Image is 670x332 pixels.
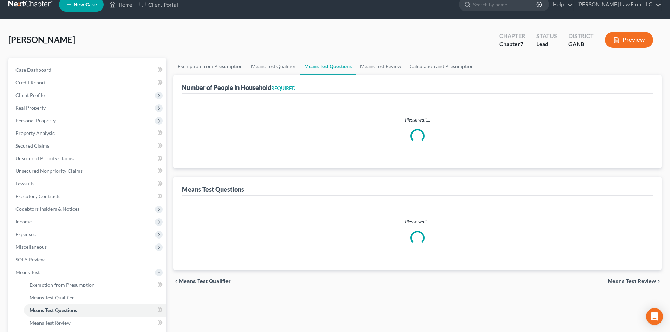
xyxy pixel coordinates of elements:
[15,256,45,262] span: SOFA Review
[15,269,40,275] span: Means Test
[10,253,166,266] a: SOFA Review
[15,168,83,174] span: Unsecured Nonpriority Claims
[30,320,71,326] span: Means Test Review
[10,190,166,203] a: Executory Contracts
[15,117,56,123] span: Personal Property
[271,85,296,91] span: REQUIRED
[10,64,166,76] a: Case Dashboard
[536,40,557,48] div: Lead
[24,291,166,304] a: Means Test Qualifier
[173,279,231,284] button: chevron_left Means Test Qualifier
[10,139,166,152] a: Secured Claims
[8,34,75,45] span: [PERSON_NAME]
[10,165,166,177] a: Unsecured Nonpriority Claims
[605,32,653,48] button: Preview
[406,58,478,75] a: Calculation and Presumption
[74,2,97,7] span: New Case
[15,231,36,237] span: Expenses
[173,279,179,284] i: chevron_left
[15,67,51,73] span: Case Dashboard
[182,185,244,194] div: Means Test Questions
[300,58,356,75] a: Means Test Questions
[568,40,594,48] div: GANB
[15,219,32,224] span: Income
[656,279,662,284] i: chevron_right
[15,181,34,187] span: Lawsuits
[30,307,77,313] span: Means Test Questions
[182,83,296,92] div: Number of People in Household
[608,279,656,284] span: Means Test Review
[247,58,300,75] a: Means Test Qualifier
[15,105,46,111] span: Real Property
[30,282,95,288] span: Exemption from Presumption
[15,130,55,136] span: Property Analysis
[30,294,74,300] span: Means Test Qualifier
[187,116,647,123] p: Please wait...
[499,40,525,48] div: Chapter
[15,155,74,161] span: Unsecured Priority Claims
[10,76,166,89] a: Credit Report
[15,206,79,212] span: Codebtors Insiders & Notices
[179,279,231,284] span: Means Test Qualifier
[15,92,45,98] span: Client Profile
[10,127,166,139] a: Property Analysis
[15,79,46,85] span: Credit Report
[568,32,594,40] div: District
[499,32,525,40] div: Chapter
[608,279,662,284] button: Means Test Review chevron_right
[536,32,557,40] div: Status
[173,58,247,75] a: Exemption from Presumption
[15,244,47,250] span: Miscellaneous
[24,279,166,291] a: Exemption from Presumption
[356,58,406,75] a: Means Test Review
[15,143,49,149] span: Secured Claims
[10,177,166,190] a: Lawsuits
[15,193,60,199] span: Executory Contracts
[646,308,663,325] div: Open Intercom Messenger
[10,152,166,165] a: Unsecured Priority Claims
[24,304,166,317] a: Means Test Questions
[520,40,523,47] span: 7
[24,317,166,329] a: Means Test Review
[187,218,647,225] p: Please wait...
